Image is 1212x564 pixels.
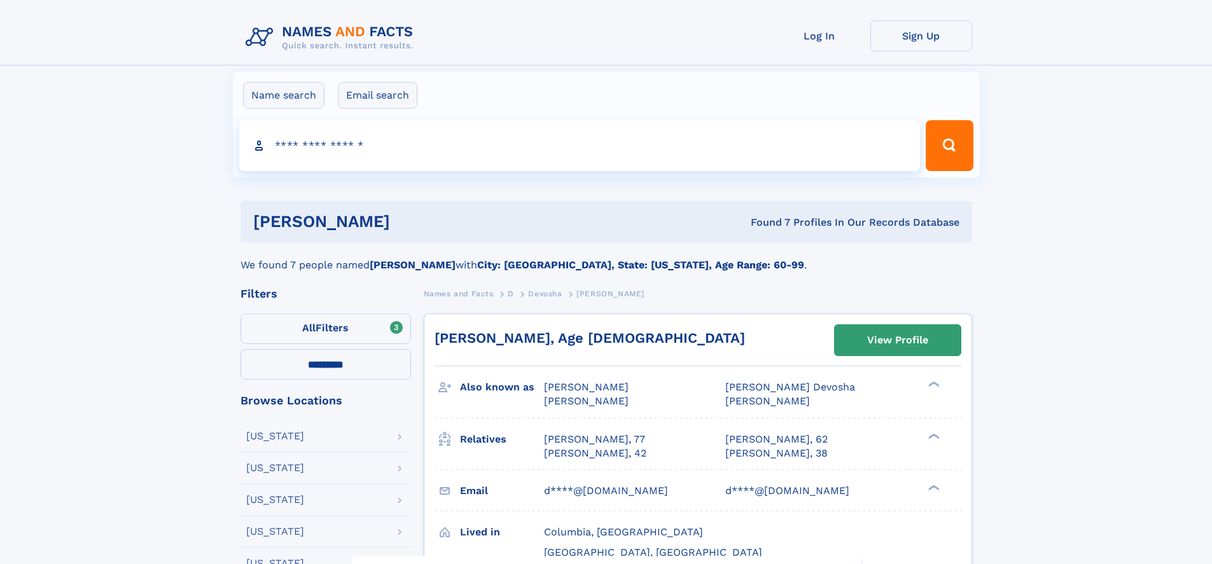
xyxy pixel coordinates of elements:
[544,395,629,407] span: [PERSON_NAME]
[528,285,562,301] a: Devosha
[243,82,324,109] label: Name search
[246,495,304,505] div: [US_STATE]
[528,289,562,298] span: Devosha
[544,446,646,460] a: [PERSON_NAME], 42
[769,20,870,52] a: Log In
[460,480,544,502] h3: Email
[508,285,514,301] a: D
[544,526,703,538] span: Columbia, [GEOGRAPHIC_DATA]
[925,483,940,492] div: ❯
[460,376,544,398] h3: Also known as
[725,381,855,393] span: [PERSON_NAME] Devosha
[240,313,411,344] label: Filters
[867,326,928,355] div: View Profile
[925,432,940,440] div: ❯
[302,322,316,334] span: All
[435,330,745,346] a: [PERSON_NAME], Age [DEMOGRAPHIC_DATA]
[460,521,544,543] h3: Lived in
[240,395,411,406] div: Browse Locations
[926,120,973,171] button: Search Button
[370,259,456,271] b: [PERSON_NAME]
[239,120,921,171] input: search input
[246,463,304,473] div: [US_STATE]
[240,20,424,55] img: Logo Names and Facts
[870,20,972,52] a: Sign Up
[576,289,644,298] span: [PERSON_NAME]
[508,289,514,298] span: D
[477,259,804,271] b: City: [GEOGRAPHIC_DATA], State: [US_STATE], Age Range: 60-99
[460,429,544,450] h3: Relatives
[253,214,571,230] h1: [PERSON_NAME]
[725,446,828,460] a: [PERSON_NAME], 38
[240,288,411,299] div: Filters
[246,431,304,441] div: [US_STATE]
[544,381,629,393] span: [PERSON_NAME]
[925,380,940,389] div: ❯
[835,325,961,355] a: View Profile
[544,432,645,446] a: [PERSON_NAME], 77
[424,285,494,301] a: Names and Facts
[240,242,972,273] div: We found 7 people named with .
[338,82,417,109] label: Email search
[725,395,810,407] span: [PERSON_NAME]
[544,546,762,558] span: [GEOGRAPHIC_DATA], [GEOGRAPHIC_DATA]
[246,526,304,537] div: [US_STATE]
[570,216,959,230] div: Found 7 Profiles In Our Records Database
[725,432,828,446] a: [PERSON_NAME], 62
